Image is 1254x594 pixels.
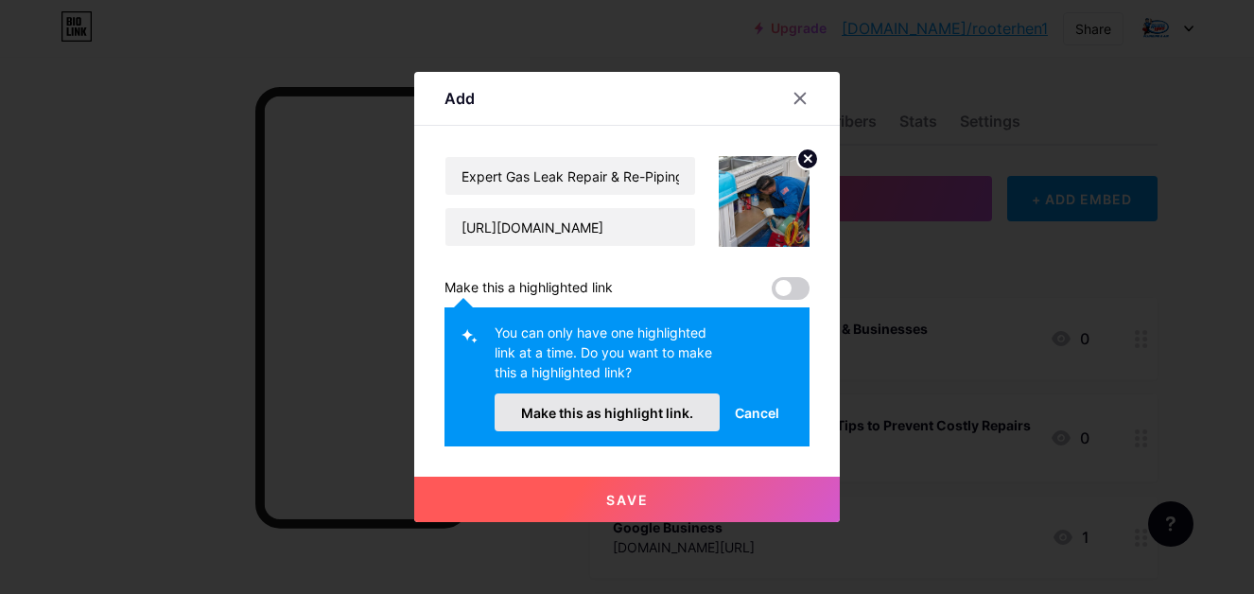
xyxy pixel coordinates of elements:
img: link_thumbnail [719,156,810,247]
span: Cancel [735,403,779,423]
input: URL [445,208,695,246]
div: You can only have one highlighted link at a time. Do you want to make this a highlighted link? [495,323,720,393]
input: Title [445,157,695,195]
span: Save [606,492,649,508]
button: Save [414,477,840,522]
span: Make this as highlight link. [521,405,693,421]
div: Add [444,87,475,110]
button: Make this as highlight link. [495,393,720,431]
div: Make this a highlighted link [444,277,613,300]
button: Cancel [720,393,794,431]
